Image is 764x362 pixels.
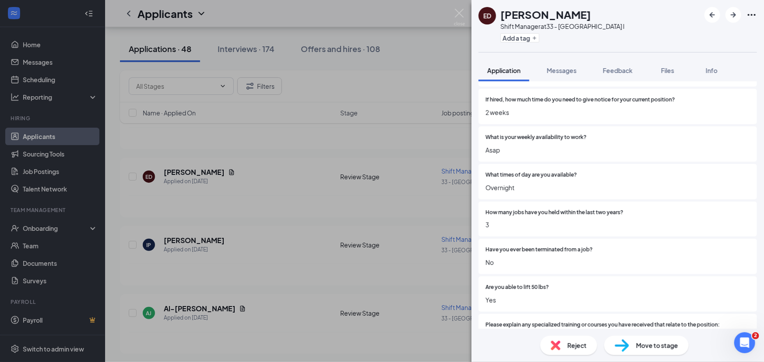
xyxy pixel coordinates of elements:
[486,220,750,230] span: 3
[486,108,750,117] span: 2 weeks
[486,183,750,192] span: Overnight
[725,7,741,23] button: ArrowRight
[486,246,593,254] span: Have you ever been terminated from a job?
[752,332,759,339] span: 2
[704,7,720,23] button: ArrowLeftNew
[706,66,718,74] span: Info
[500,33,539,42] button: PlusAdd a tag
[661,66,674,74] span: Files
[746,10,757,20] svg: Ellipses
[532,35,537,41] svg: Plus
[728,10,739,20] svg: ArrowRight
[486,133,587,142] span: What is your weekly availability to work?
[486,321,720,329] span: Please explain any specialized training or courses you have received that relate to the position:
[486,145,750,155] span: Asap
[486,283,549,292] span: Are you able to lift 50 lbs?
[734,332,755,353] iframe: Intercom live chat
[500,22,625,31] div: Shift Manager at 33 - [GEOGRAPHIC_DATA] I
[500,7,591,22] h1: [PERSON_NAME]
[486,258,750,267] span: No
[486,171,577,179] span: What times of day are you available?
[486,295,750,305] span: Yes
[487,66,521,74] span: Application
[547,66,577,74] span: Messages
[486,96,675,104] span: If hired, how much time do you need to give notice for your current position?
[603,66,633,74] span: Feedback
[486,209,623,217] span: How many jobs have you held within the last two years?
[483,11,491,20] div: ED
[707,10,718,20] svg: ArrowLeftNew
[636,341,678,350] span: Move to stage
[567,341,587,350] span: Reject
